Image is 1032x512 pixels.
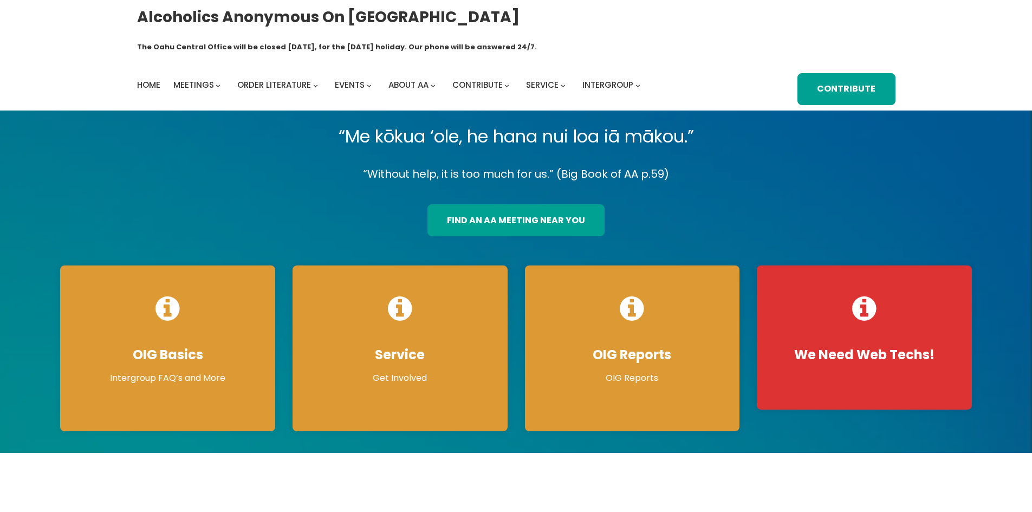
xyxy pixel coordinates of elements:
a: Home [137,77,160,93]
a: find an aa meeting near you [427,204,605,236]
button: Service submenu [561,83,566,88]
h4: OIG Reports [536,347,729,363]
span: Meetings [173,79,214,90]
button: Contribute submenu [504,83,509,88]
span: Service [526,79,559,90]
button: About AA submenu [431,83,436,88]
p: Get Involved [303,372,497,385]
span: Events [335,79,365,90]
button: Events submenu [367,83,372,88]
a: Events [335,77,365,93]
h4: We Need Web Techs! [768,347,961,363]
button: Meetings submenu [216,83,220,88]
a: Intergroup [582,77,633,93]
p: “Without help, it is too much for us.” (Big Book of AA p.59) [51,165,981,184]
a: Meetings [173,77,214,93]
nav: Intergroup [137,77,644,93]
a: Service [526,77,559,93]
a: Alcoholics Anonymous on [GEOGRAPHIC_DATA] [137,4,520,30]
span: About AA [388,79,429,90]
span: Intergroup [582,79,633,90]
span: Contribute [452,79,503,90]
p: OIG Reports [536,372,729,385]
h1: The Oahu Central Office will be closed [DATE], for the [DATE] holiday. Our phone will be answered... [137,42,537,53]
span: Order Literature [237,79,311,90]
h4: Service [303,347,497,363]
p: “Me kōkua ‘ole, he hana nui loa iā mākou.” [51,121,981,152]
a: Contribute [797,73,895,105]
p: Intergroup FAQ’s and More [71,372,264,385]
button: Order Literature submenu [313,83,318,88]
span: Home [137,79,160,90]
h4: OIG Basics [71,347,264,363]
a: About AA [388,77,429,93]
a: Contribute [452,77,503,93]
button: Intergroup submenu [635,83,640,88]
